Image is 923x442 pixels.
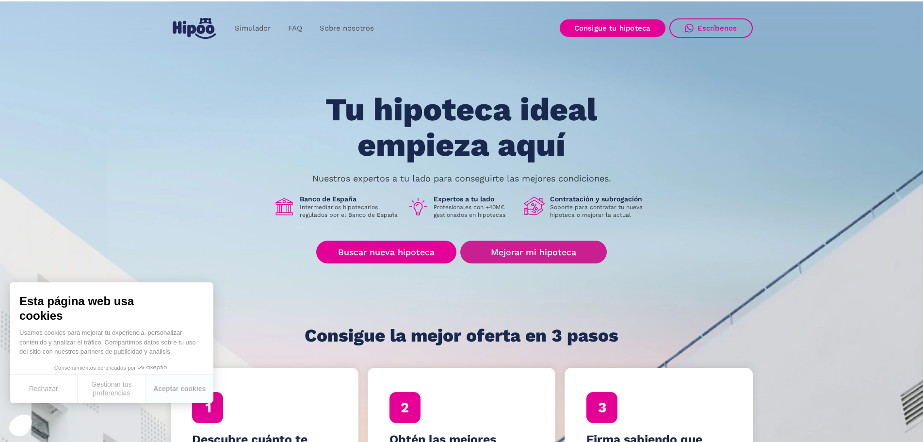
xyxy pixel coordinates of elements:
a: Simulador [226,19,279,38]
a: Escríbenos [669,18,753,38]
h1: Banco de España [300,195,400,203]
a: Mejorar mi hipoteca [460,241,606,263]
p: Nuestros expertos a tu lado para conseguirte las mejores condiciones. [312,175,611,182]
p: Soporte para contratar tu nueva hipoteca o mejorar la actual [550,203,650,219]
div: Escríbenos [697,24,737,33]
h1: Expertos a tu lado [434,195,516,203]
a: Buscar nueva hipoteca [316,241,456,263]
p: Intermediarios hipotecarios regulados por el Banco de España [300,203,400,219]
a: FAQ [279,19,311,38]
h1: Consigue la mejor oferta en 3 pasos [305,326,618,345]
h1: Tu hipoteca ideal empieza aquí [277,92,645,163]
p: Profesionales con +40M€ gestionados en hipotecas [434,203,516,219]
a: home [171,14,218,43]
h1: Contratación y subrogación [550,195,650,203]
a: Sobre nosotros [311,19,383,38]
a: Consigue tu hipoteca [560,19,665,37]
